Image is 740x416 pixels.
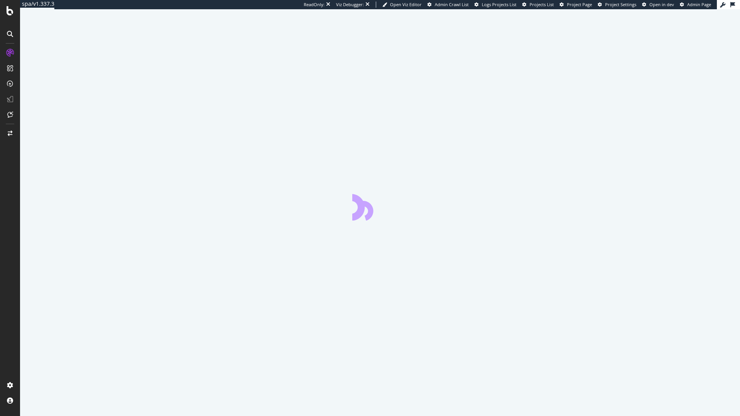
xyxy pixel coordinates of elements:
[390,2,422,7] span: Open Viz Editor
[435,2,469,7] span: Admin Crawl List
[522,2,554,8] a: Projects List
[642,2,674,8] a: Open in dev
[605,2,636,7] span: Project Settings
[649,2,674,7] span: Open in dev
[304,2,325,8] div: ReadOnly:
[427,2,469,8] a: Admin Crawl List
[687,2,711,7] span: Admin Page
[598,2,636,8] a: Project Settings
[336,2,364,8] div: Viz Debugger:
[474,2,516,8] a: Logs Projects List
[530,2,554,7] span: Projects List
[382,2,422,8] a: Open Viz Editor
[482,2,516,7] span: Logs Projects List
[352,193,408,221] div: animation
[680,2,711,8] a: Admin Page
[567,2,592,7] span: Project Page
[560,2,592,8] a: Project Page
